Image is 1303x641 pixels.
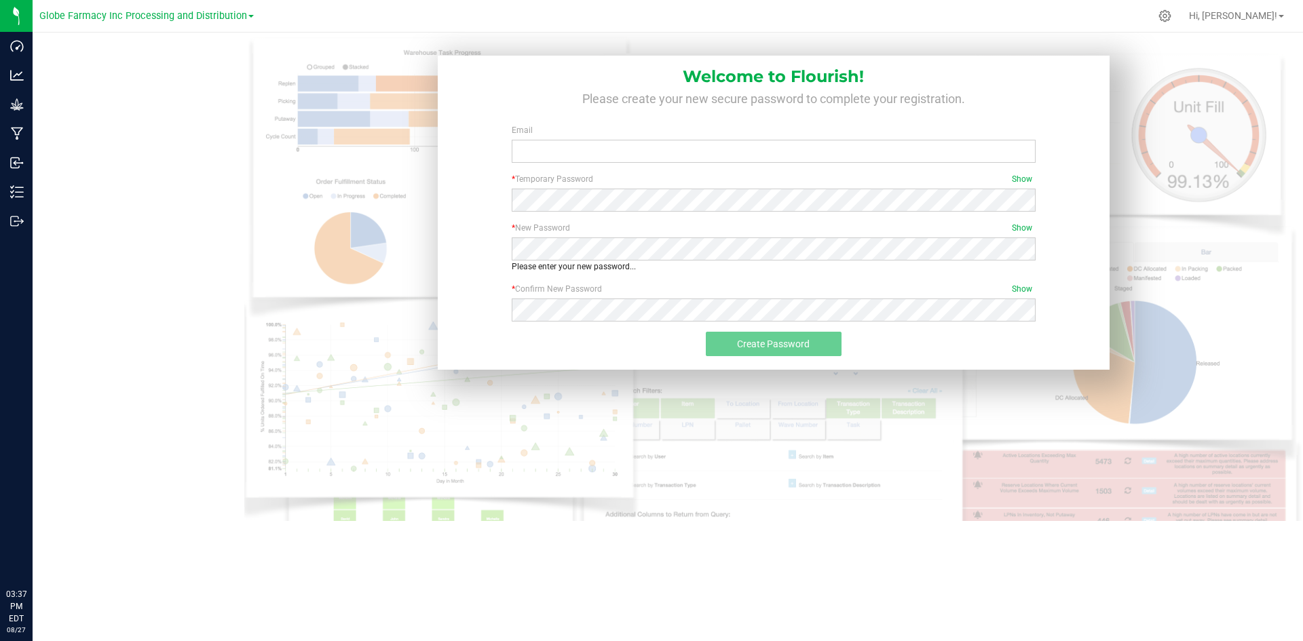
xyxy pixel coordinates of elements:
[1012,173,1032,185] span: Show
[512,124,1036,136] label: Email
[512,283,1036,295] label: Confirm New Password
[706,332,842,356] button: Create Password
[39,10,247,22] span: Globe Farmacy Inc Processing and Distribution
[6,588,26,625] p: 03:37 PM EDT
[512,173,1036,185] label: Temporary Password
[1189,10,1277,21] span: Hi, [PERSON_NAME]!
[6,625,26,635] p: 08/27
[582,92,965,106] span: Please create your new secure password to complete your registration.
[1156,9,1173,22] div: Manage settings
[1012,283,1032,295] span: Show
[10,39,24,53] inline-svg: Dashboard
[1012,222,1032,234] span: Show
[10,185,24,199] inline-svg: Inventory
[10,69,24,82] inline-svg: Analytics
[512,260,1036,273] div: Please enter your new password...
[512,222,1036,234] label: New Password
[10,214,24,228] inline-svg: Outbound
[10,127,24,140] inline-svg: Manufacturing
[457,56,1090,85] h1: Welcome to Flourish!
[737,338,810,349] span: Create Password
[10,98,24,111] inline-svg: Grow
[10,156,24,170] inline-svg: Inbound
